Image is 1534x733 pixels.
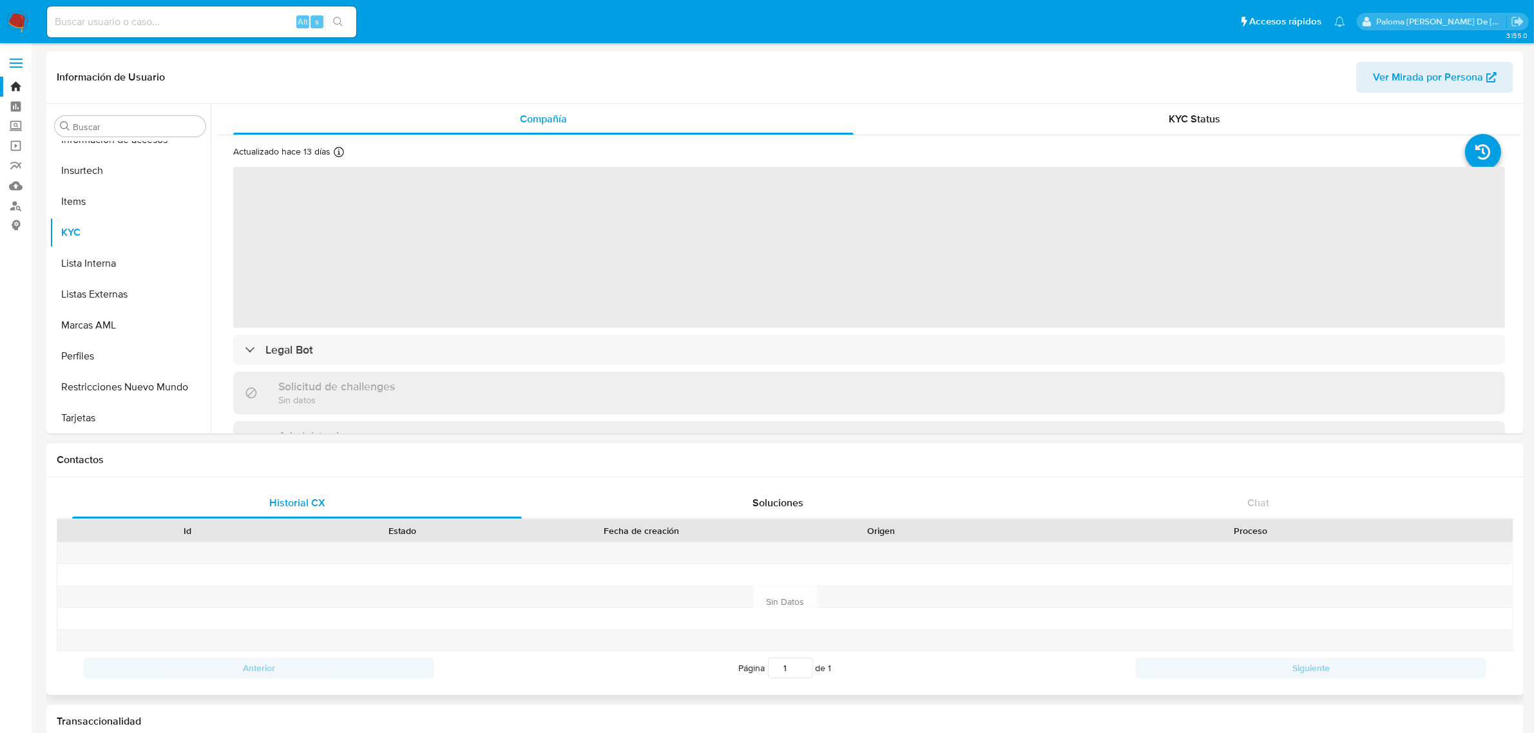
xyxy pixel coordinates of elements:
span: ‌ [233,167,1505,328]
button: Listas Externas [50,279,211,310]
span: Accesos rápidos [1249,15,1321,28]
div: Solicitud de challengesSin datos [233,372,1505,414]
span: Alt [298,15,308,28]
span: Historial CX [269,495,325,510]
button: Restricciones Nuevo Mundo [50,372,211,403]
button: Insurtech [50,155,211,186]
span: 1 [829,662,832,674]
h3: Administradores [278,429,361,443]
span: Página de [739,658,832,678]
h1: Contactos [57,453,1513,466]
button: Perfiles [50,341,211,372]
p: Actualizado hace 13 días [233,146,331,158]
button: Ver Mirada por Persona [1356,62,1513,93]
h1: Transaccionalidad [57,715,1513,728]
a: Notificaciones [1334,16,1345,27]
div: Origen [783,524,979,537]
div: Proceso [997,524,1504,537]
h3: Legal Bot [265,343,313,357]
a: Salir [1511,15,1524,28]
button: Anterior [84,658,434,678]
span: Ver Mirada por Persona [1373,62,1483,93]
button: Items [50,186,211,217]
div: Administradores [233,421,1505,463]
h3: Solicitud de challenges [278,379,395,394]
input: Buscar usuario o caso... [47,14,356,30]
div: Estado [303,524,500,537]
span: Chat [1247,495,1269,510]
button: Buscar [60,121,70,131]
div: Fecha de creación [519,524,765,537]
button: Marcas AML [50,310,211,341]
div: Id [89,524,285,537]
button: Siguiente [1136,658,1486,678]
button: search-icon [325,13,351,31]
input: Buscar [73,121,200,133]
button: KYC [50,217,211,248]
button: Tarjetas [50,403,211,433]
span: Soluciones [753,495,803,510]
div: Legal Bot [233,335,1505,365]
span: KYC Status [1169,111,1221,126]
button: Lista Interna [50,248,211,279]
span: s [315,15,319,28]
h1: Información de Usuario [57,71,165,84]
span: Compañía [520,111,567,126]
p: paloma.falcondesoto@mercadolibre.cl [1377,15,1507,28]
p: Sin datos [278,394,395,406]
